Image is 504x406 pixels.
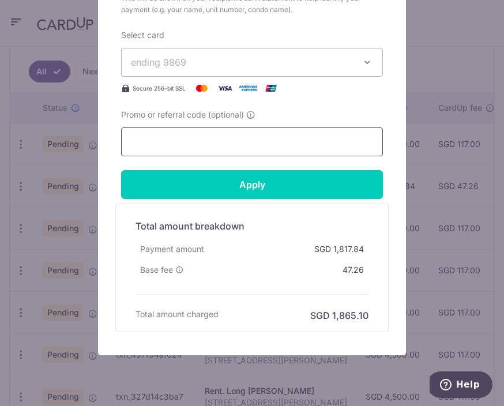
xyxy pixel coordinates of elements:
span: ending 9869 [131,57,186,68]
img: American Express [236,81,259,95]
h6: Total amount charged [136,309,219,320]
span: Base fee [140,264,173,276]
div: 47.26 [338,260,368,280]
img: Visa [213,81,236,95]
h5: Total amount breakdown [136,219,368,233]
span: Promo or referral code (optional) [121,109,244,121]
input: Apply [121,170,383,199]
img: UnionPay [259,81,283,95]
div: Payment amount [136,239,209,260]
span: Secure 256-bit SSL [133,84,186,93]
div: SGD 1,817.84 [310,239,368,260]
img: Mastercard [190,81,213,95]
h6: SGD 1,865.10 [310,309,368,322]
button: ending 9869 [121,48,383,77]
iframe: Opens a widget where you can find more information [430,371,492,400]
